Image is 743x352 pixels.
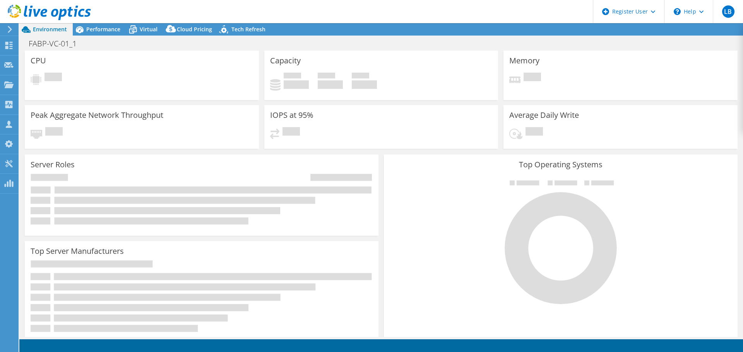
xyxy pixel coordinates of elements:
span: Cloud Pricing [177,26,212,33]
span: Used [284,73,301,80]
h3: IOPS at 95% [270,111,313,119]
h3: CPU [31,56,46,65]
h3: Server Roles [31,160,75,169]
h3: Peak Aggregate Network Throughput [31,111,163,119]
span: Pending [526,127,543,138]
h1: FABP-VC-01_1 [25,39,89,48]
span: Virtual [140,26,158,33]
h4: 0 GiB [318,80,343,89]
span: Pending [45,73,62,83]
span: Performance [86,26,120,33]
h3: Average Daily Write [509,111,579,119]
svg: \n [674,8,681,15]
h3: Capacity [270,56,301,65]
span: LB [722,5,734,18]
span: Free [318,73,335,80]
h3: Top Server Manufacturers [31,247,124,255]
span: Total [352,73,369,80]
h4: 0 GiB [352,80,377,89]
span: Pending [282,127,300,138]
h3: Memory [509,56,539,65]
h4: 0 GiB [284,80,309,89]
span: Pending [45,127,63,138]
span: Tech Refresh [231,26,265,33]
span: Pending [524,73,541,83]
h3: Top Operating Systems [390,160,732,169]
span: Environment [33,26,67,33]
